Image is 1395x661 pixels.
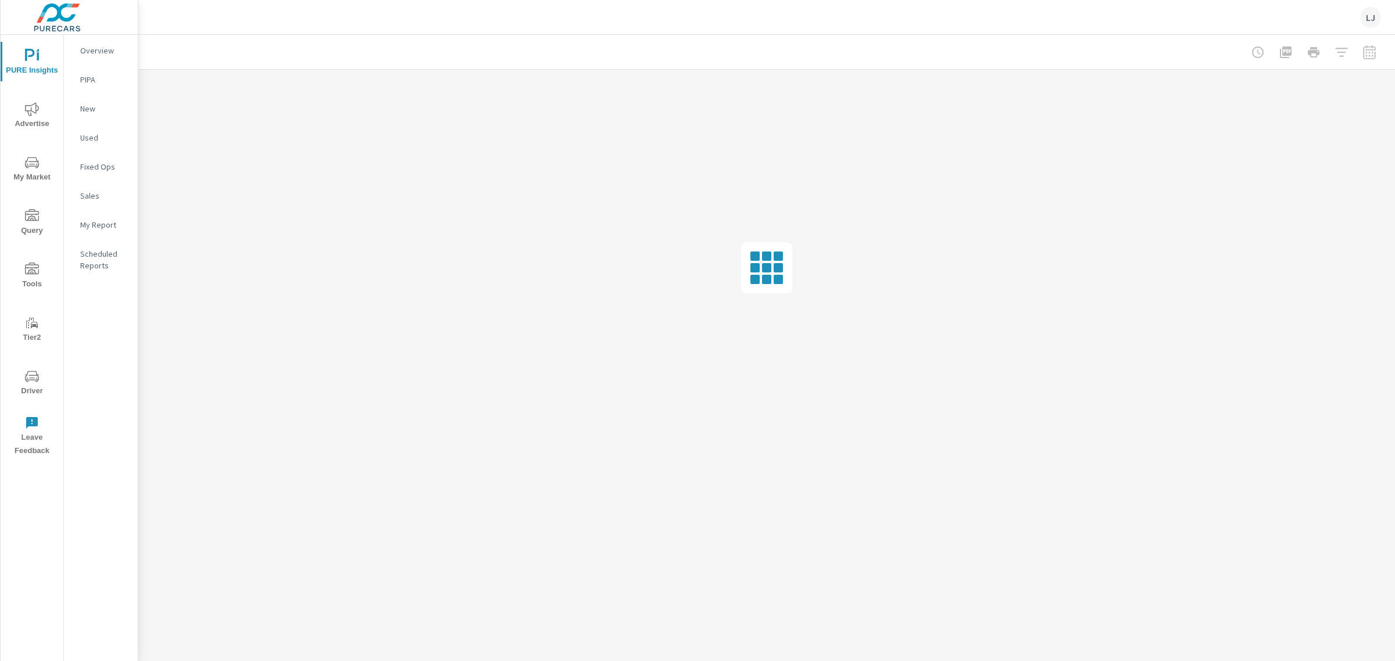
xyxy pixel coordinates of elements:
p: Fixed Ops [80,161,128,173]
span: Advertise [4,102,60,131]
span: Query [4,209,60,238]
div: Overview [64,42,138,59]
p: Overview [80,45,128,56]
div: Scheduled Reports [64,245,138,274]
div: New [64,100,138,117]
span: Tools [4,263,60,291]
div: nav menu [1,35,63,462]
span: Driver [4,369,60,398]
div: Fixed Ops [64,158,138,175]
p: Scheduled Reports [80,248,128,271]
div: Sales [64,187,138,204]
p: My Report [80,219,128,231]
div: PIPA [64,71,138,88]
div: LJ [1360,7,1381,28]
span: Leave Feedback [4,416,60,458]
div: My Report [64,216,138,233]
p: Sales [80,190,128,202]
p: New [80,103,128,114]
p: Used [80,132,128,143]
span: My Market [4,156,60,184]
p: PIPA [80,74,128,85]
span: Tier2 [4,316,60,344]
div: Used [64,129,138,146]
span: PURE Insights [4,49,60,77]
